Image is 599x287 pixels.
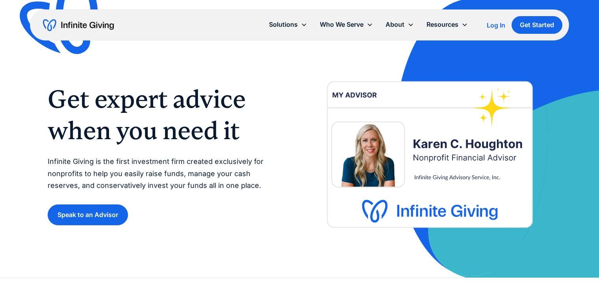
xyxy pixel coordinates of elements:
div: Resources [420,16,474,33]
h1: Get expert advice when you need it [48,83,284,146]
a: home [43,19,114,31]
p: Infinite Giving is the first investment firm created exclusively for nonprofits to help you easil... [48,156,284,192]
div: About [379,16,420,33]
div: Solutions [269,19,298,30]
a: Log In [487,20,505,30]
a: Get Started [512,16,562,34]
div: Resources [427,19,458,30]
a: Speak to an Advisor [48,204,128,225]
div: About [386,19,404,30]
div: Who We Serve [313,16,379,33]
div: Solutions [263,16,313,33]
div: Who We Serve [320,19,363,30]
div: Log In [487,22,505,28]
